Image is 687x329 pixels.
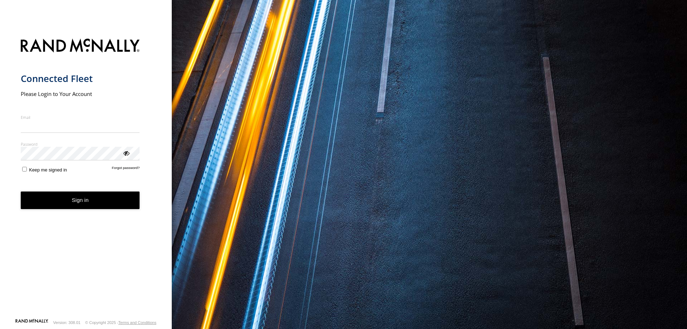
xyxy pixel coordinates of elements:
[85,320,156,325] div: © Copyright 2025 -
[21,192,140,209] button: Sign in
[21,34,151,318] form: main
[21,141,140,147] label: Password
[15,319,48,326] a: Visit our Website
[112,166,140,173] a: Forgot password?
[21,115,140,120] label: Email
[21,73,140,84] h1: Connected Fleet
[118,320,156,325] a: Terms and Conditions
[21,37,140,55] img: Rand McNally
[21,90,140,97] h2: Please Login to Your Account
[22,167,27,171] input: Keep me signed in
[122,149,130,156] div: ViewPassword
[53,320,81,325] div: Version: 308.01
[29,167,67,173] span: Keep me signed in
